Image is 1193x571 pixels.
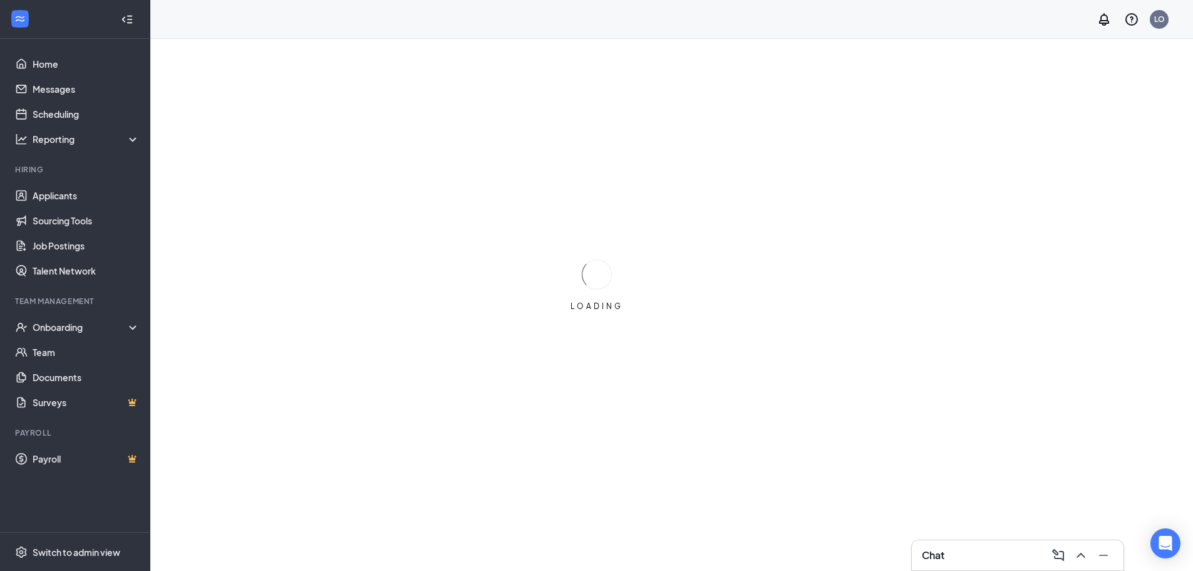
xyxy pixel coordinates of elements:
svg: QuestionInfo [1124,12,1139,27]
a: Messages [33,76,140,102]
a: Applicants [33,183,140,208]
svg: Collapse [121,13,133,26]
a: Talent Network [33,258,140,283]
svg: Notifications [1097,12,1112,27]
button: ComposeMessage [1048,545,1068,565]
a: Scheduling [33,102,140,127]
div: Reporting [33,133,140,145]
svg: ChevronUp [1073,548,1088,563]
a: Home [33,51,140,76]
a: SurveysCrown [33,390,140,415]
a: Documents [33,365,140,390]
div: Payroll [15,427,137,438]
div: LO [1154,14,1165,24]
a: Team [33,340,140,365]
button: Minimize [1093,545,1113,565]
div: Open Intercom Messenger [1150,528,1180,558]
div: Hiring [15,164,137,175]
button: ChevronUp [1071,545,1091,565]
svg: Analysis [15,133,28,145]
div: Onboarding [33,321,129,333]
div: Team Management [15,296,137,306]
h3: Chat [922,548,944,562]
div: LOADING [566,301,628,312]
a: PayrollCrown [33,446,140,471]
svg: Settings [15,546,28,558]
svg: WorkstreamLogo [14,13,26,25]
div: Switch to admin view [33,546,120,558]
svg: Minimize [1096,548,1111,563]
a: Sourcing Tools [33,208,140,233]
svg: UserCheck [15,321,28,333]
svg: ComposeMessage [1051,548,1066,563]
a: Job Postings [33,233,140,258]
